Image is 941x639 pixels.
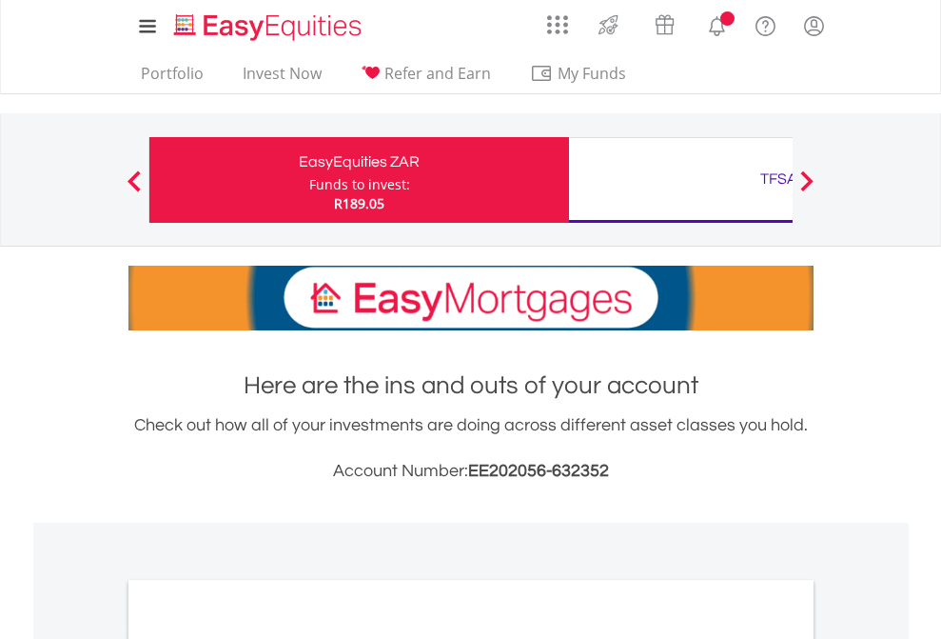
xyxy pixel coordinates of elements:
a: Refer and Earn [353,64,499,93]
h3: Account Number: [128,458,814,485]
img: EasyMortage Promotion Banner [128,266,814,330]
span: EE202056-632352 [468,462,609,480]
img: EasyEquities_Logo.png [170,11,369,43]
img: grid-menu-icon.svg [547,14,568,35]
img: thrive-v2.svg [593,10,624,40]
img: vouchers-v2.svg [649,10,680,40]
a: FAQ's and Support [741,5,790,43]
a: Vouchers [637,5,693,40]
a: Invest Now [235,64,329,93]
h1: Here are the ins and outs of your account [128,369,814,403]
span: R189.05 [334,194,384,212]
button: Next [788,180,826,199]
a: AppsGrid [535,5,580,35]
a: Home page [167,5,369,43]
div: Funds to invest: [309,175,410,194]
div: Check out how all of your investments are doing across different asset classes you hold. [128,412,814,485]
a: Notifications [693,5,741,43]
span: My Funds [530,61,655,86]
a: My Profile [790,5,838,47]
div: EasyEquities ZAR [161,149,558,175]
span: Refer and Earn [384,63,491,84]
a: Portfolio [133,64,211,93]
button: Previous [115,180,153,199]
